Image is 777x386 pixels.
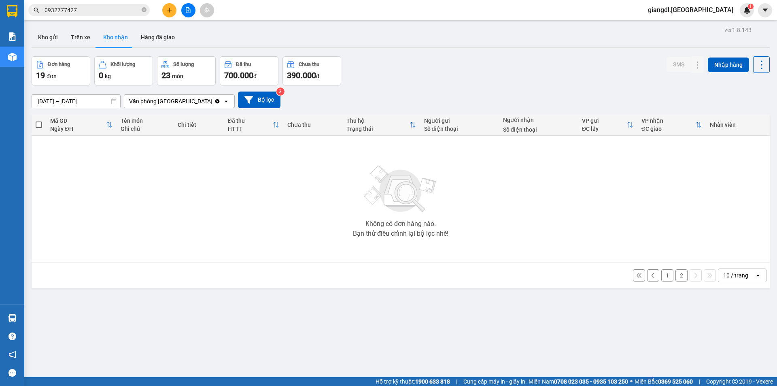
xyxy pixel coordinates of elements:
span: 700.000 [224,70,253,80]
span: aim [204,7,210,13]
th: Toggle SortBy [46,114,116,136]
button: Nhập hàng [708,58,749,72]
div: ĐC lấy [582,126,627,132]
span: đ [316,73,319,79]
div: Trạng thái [346,126,410,132]
div: Ghi chú [121,126,170,132]
img: warehouse-icon [8,314,17,322]
span: Cung cấp máy in - giấy in: [463,377,526,386]
span: ⚪️ [630,380,633,383]
span: 0 [99,70,103,80]
div: Ngày ĐH [50,126,106,132]
div: VP gửi [582,117,627,124]
strong: 1900 633 818 [415,378,450,385]
span: 1 [749,4,752,9]
div: ver 1.8.143 [724,26,752,34]
div: Đã thu [228,117,273,124]
span: Hỗ trợ kỹ thuật: [376,377,450,386]
div: Số điện thoại [424,126,495,132]
button: Chưa thu390.000đ [282,56,341,85]
strong: 0708 023 035 - 0935 103 250 [554,378,628,385]
th: Toggle SortBy [637,114,706,136]
button: Đã thu700.000đ [220,56,278,85]
span: caret-down [762,6,769,14]
span: Miền Bắc [635,377,693,386]
div: Đơn hàng [48,62,70,67]
div: Khối lượng [110,62,135,67]
input: Selected Văn phòng Tân Phú. [213,97,214,105]
div: ĐC giao [641,126,695,132]
span: 23 [161,70,170,80]
div: Không có đơn hàng nào. [365,221,436,227]
img: svg+xml;base64,PHN2ZyBjbGFzcz0ibGlzdC1wbHVnX19zdmciIHhtbG5zPSJodHRwOi8vd3d3LnczLm9yZy8yMDAwL3N2Zy... [360,161,441,218]
div: Chưa thu [287,122,339,128]
span: giangdl.[GEOGRAPHIC_DATA] [641,5,740,15]
span: search [34,7,39,13]
span: đ [253,73,257,79]
button: SMS [667,57,691,72]
span: kg [105,73,111,79]
span: 390.000 [287,70,316,80]
button: plus [162,3,176,17]
div: Số điện thoại [503,126,574,133]
div: Số lượng [173,62,194,67]
b: An Anh Limousine [10,52,45,90]
div: VP nhận [641,117,695,124]
button: Bộ lọc [238,92,280,108]
div: Mã GD [50,117,106,124]
div: Đã thu [236,62,251,67]
div: 10 / trang [723,271,748,279]
div: Thu hộ [346,117,410,124]
span: đơn [47,73,57,79]
img: solution-icon [8,32,17,41]
button: 1 [661,269,673,282]
button: Trên xe [64,28,97,47]
th: Toggle SortBy [224,114,283,136]
button: aim [200,3,214,17]
img: logo-vxr [7,5,17,17]
span: plus [167,7,172,13]
span: copyright [732,379,738,384]
button: Hàng đã giao [134,28,181,47]
div: Nhân viên [710,122,766,128]
button: Số lượng23món [157,56,216,85]
span: Miền Nam [529,377,628,386]
span: 19 [36,70,45,80]
div: Người gửi [424,117,495,124]
div: HTTT [228,126,273,132]
button: caret-down [758,3,772,17]
svg: open [755,272,761,279]
strong: 0369 525 060 [658,378,693,385]
button: Khối lượng0kg [94,56,153,85]
div: Tên món [121,117,170,124]
span: | [456,377,457,386]
span: question-circle [8,333,16,340]
button: Kho gửi [32,28,64,47]
img: warehouse-icon [8,53,17,61]
span: message [8,369,16,377]
span: file-add [185,7,191,13]
div: Chưa thu [299,62,319,67]
button: 2 [675,269,688,282]
svg: Clear value [214,98,221,104]
span: notification [8,351,16,358]
svg: open [223,98,229,104]
div: Người nhận [503,117,574,123]
div: Chi tiết [178,122,220,128]
span: close-circle [142,7,146,12]
span: món [172,73,183,79]
button: Đơn hàng19đơn [32,56,90,85]
input: Select a date range. [32,95,120,108]
input: Tìm tên, số ĐT hoặc mã đơn [45,6,140,15]
button: file-add [181,3,195,17]
th: Toggle SortBy [342,114,420,136]
sup: 1 [748,4,754,9]
button: Kho nhận [97,28,134,47]
img: icon-new-feature [743,6,751,14]
div: Văn phòng [GEOGRAPHIC_DATA] [129,97,212,105]
span: close-circle [142,6,146,14]
b: Biên nhận gởi hàng hóa [52,12,78,78]
div: Bạn thử điều chỉnh lại bộ lọc nhé! [353,230,448,237]
span: | [699,377,700,386]
th: Toggle SortBy [578,114,637,136]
